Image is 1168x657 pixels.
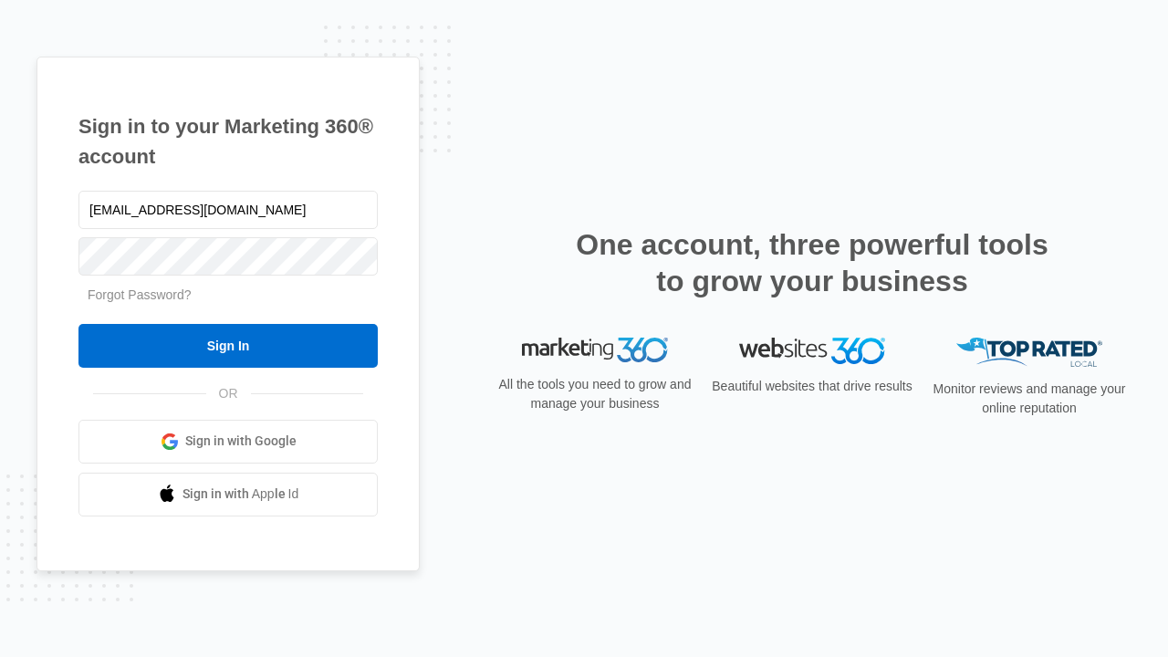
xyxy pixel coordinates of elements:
[570,226,1054,299] h2: One account, three powerful tools to grow your business
[78,473,378,516] a: Sign in with Apple Id
[88,287,192,302] a: Forgot Password?
[956,338,1102,368] img: Top Rated Local
[522,338,668,363] img: Marketing 360
[78,111,378,172] h1: Sign in to your Marketing 360® account
[739,338,885,364] img: Websites 360
[78,324,378,368] input: Sign In
[78,191,378,229] input: Email
[206,384,251,403] span: OR
[710,377,914,396] p: Beautiful websites that drive results
[927,380,1131,418] p: Monitor reviews and manage your online reputation
[493,375,697,413] p: All the tools you need to grow and manage your business
[182,485,299,504] span: Sign in with Apple Id
[185,432,297,451] span: Sign in with Google
[78,420,378,464] a: Sign in with Google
